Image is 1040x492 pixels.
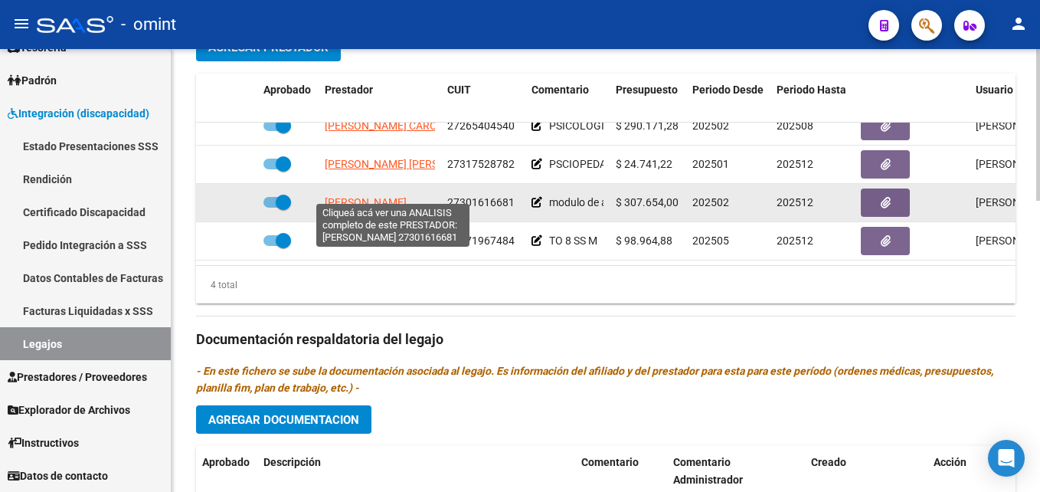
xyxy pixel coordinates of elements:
span: $ 307.654,00 [616,196,679,208]
span: [PERSON_NAME] [PERSON_NAME] [325,158,491,170]
span: modulo de apoyo a la integración maestra [549,196,748,208]
span: Presupuesto [616,84,678,96]
div: Open Intercom Messenger [988,440,1025,477]
span: 202502 [692,120,729,132]
span: PSCIOPEDAGOGIA 12 ss m [549,158,679,170]
span: Descripción [263,456,321,468]
span: 202502 [692,196,729,208]
span: 27271967484 [447,235,515,247]
span: [PERSON_NAME] [325,235,407,247]
span: 202501 [692,158,729,170]
datatable-header-cell: Periodo Hasta [770,74,855,124]
span: 27265404540 [447,120,515,132]
span: Periodo Desde [692,84,764,96]
span: Prestador [325,84,373,96]
datatable-header-cell: CUIT [441,74,525,124]
datatable-header-cell: Comentario [525,74,610,124]
span: Creado [811,456,846,468]
span: [PERSON_NAME] CAROLINA [325,120,461,132]
datatable-header-cell: Periodo Desde [686,74,770,124]
span: Periodo Hasta [777,84,846,96]
span: Explorador de Archivos [8,402,130,418]
span: 202505 [692,235,729,247]
span: 27317528782 [447,158,515,170]
span: Datos de contacto [8,467,108,484]
span: $ 290.171,28 [616,120,679,132]
span: [PERSON_NAME] [325,196,407,208]
span: CUIT [447,84,471,96]
span: $ 24.741,22 [616,158,672,170]
span: Usuario [976,84,1013,96]
i: - En este fichero se sube la documentación asociada al legajo. Es información del afiliado y del ... [196,365,993,394]
span: 202512 [777,235,813,247]
mat-icon: menu [12,15,31,33]
span: Agregar Documentacion [208,413,359,427]
datatable-header-cell: Presupuesto [610,74,686,124]
span: Instructivos [8,435,79,451]
mat-icon: person [1009,15,1028,33]
span: Integración (discapacidad) [8,105,149,122]
span: Acción [934,456,966,468]
h3: Documentación respaldatoria del legajo [196,329,1015,350]
span: TO 8 SS M [549,235,597,247]
span: Padrón [8,72,57,89]
div: 4 total [196,277,237,294]
span: 202508 [777,120,813,132]
span: PSICOLOGIA 12 ss m [549,120,650,132]
span: Aprobado [202,456,250,468]
datatable-header-cell: Prestador [319,74,441,124]
span: 202512 [777,196,813,208]
span: Comentario [531,84,589,96]
span: Aprobado [263,84,311,96]
span: - omint [121,8,176,41]
span: Comentario [581,456,639,468]
span: 202512 [777,158,813,170]
span: 27301616681 [447,196,515,208]
span: Prestadores / Proveedores [8,369,147,385]
span: $ 98.964,88 [616,235,672,247]
span: Comentario Administrador [673,456,743,486]
datatable-header-cell: Aprobado [257,74,319,124]
button: Agregar Documentacion [196,405,371,434]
